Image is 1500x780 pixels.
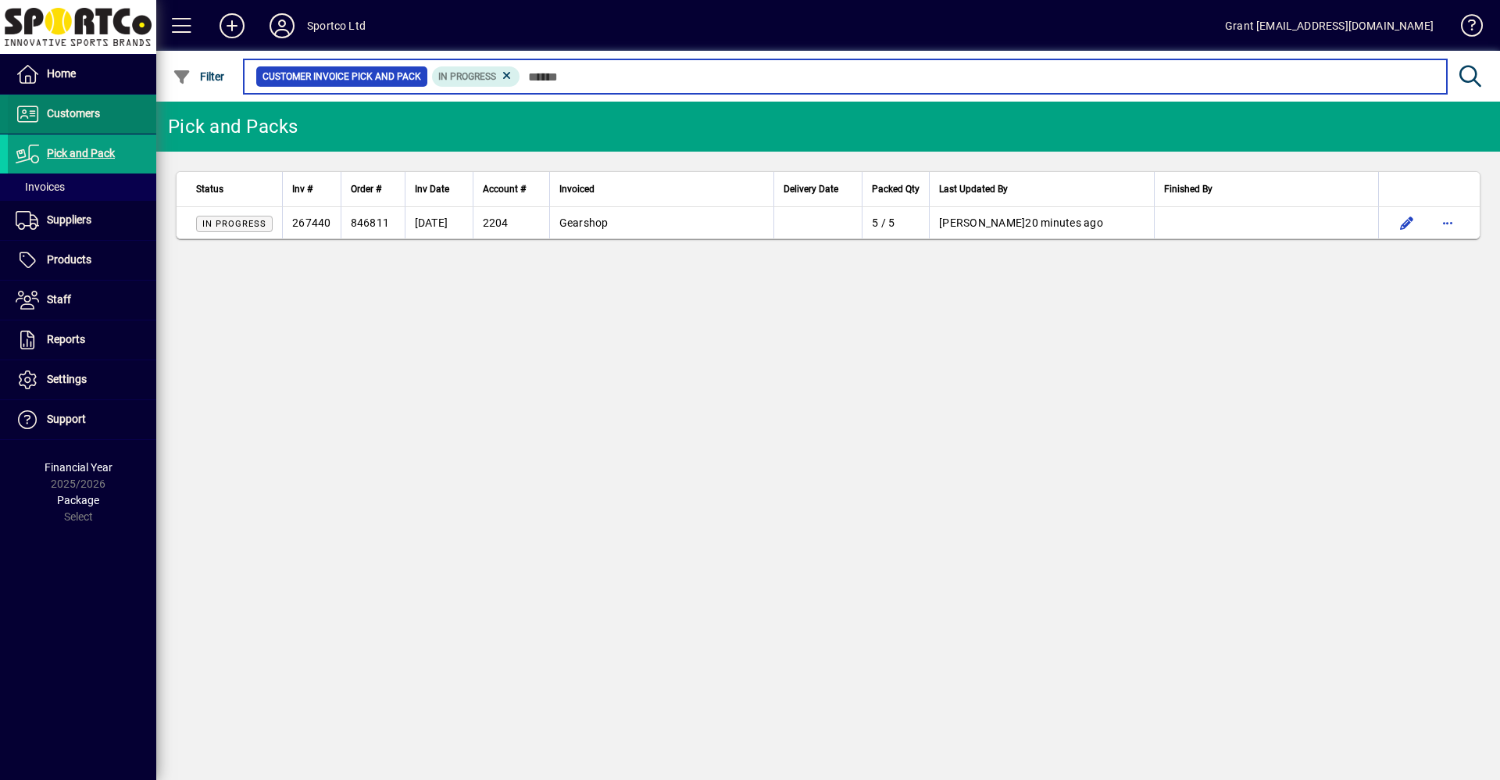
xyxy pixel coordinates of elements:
a: Products [8,241,156,280]
div: Finished By [1164,181,1370,198]
span: Inv Date [415,181,449,198]
span: Order # [351,181,381,198]
a: Customers [8,95,156,134]
span: Invoiced [559,181,595,198]
td: 5 / 5 [862,207,929,238]
button: Edit [1395,210,1420,235]
span: Package [57,494,99,506]
span: Customers [47,107,100,120]
div: Grant [EMAIL_ADDRESS][DOMAIN_NAME] [1225,13,1434,38]
button: Filter [169,63,229,91]
div: Invoiced [559,181,765,198]
div: Last Updated By [939,181,1145,198]
span: Home [47,67,76,80]
span: Reports [47,333,85,345]
span: Packed Qty [872,181,920,198]
span: Customer Invoice Pick and Pack [262,69,421,84]
a: Suppliers [8,201,156,240]
a: Settings [8,360,156,399]
mat-chip: Pick Pack Status: In Progress [432,66,520,87]
div: Order # [351,181,395,198]
span: [PERSON_NAME] [939,216,1025,229]
button: Profile [257,12,307,40]
div: Sportco Ltd [307,13,366,38]
a: Knowledge Base [1449,3,1480,54]
span: Invoices [16,181,65,193]
span: Support [47,413,86,425]
span: Inv # [292,181,312,198]
a: Invoices [8,174,156,200]
button: More options [1435,210,1460,235]
span: Gearshop [559,216,609,229]
span: Pick and Pack [47,147,115,159]
span: Staff [47,293,71,306]
span: In Progress [438,71,496,82]
div: Delivery Date [784,181,852,198]
span: Delivery Date [784,181,838,198]
div: Inv Date [415,181,463,198]
a: Staff [8,281,156,320]
div: Pick and Packs [168,114,298,139]
span: Last Updated By [939,181,1008,198]
span: Status [196,181,223,198]
span: Financial Year [45,461,112,474]
a: Reports [8,320,156,360]
span: Filter [173,70,225,83]
a: Home [8,55,156,94]
span: Suppliers [47,213,91,226]
span: Settings [47,373,87,385]
td: 20 minutes ago [929,207,1154,238]
span: In Progress [202,219,266,229]
span: 2204 [483,216,509,229]
a: Support [8,400,156,439]
button: Add [207,12,257,40]
span: 267440 [292,216,331,229]
span: Products [47,253,91,266]
span: 846811 [351,216,390,229]
td: [DATE] [405,207,473,238]
span: Finished By [1164,181,1212,198]
div: Inv # [292,181,331,198]
div: Account # [483,181,540,198]
span: Account # [483,181,526,198]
